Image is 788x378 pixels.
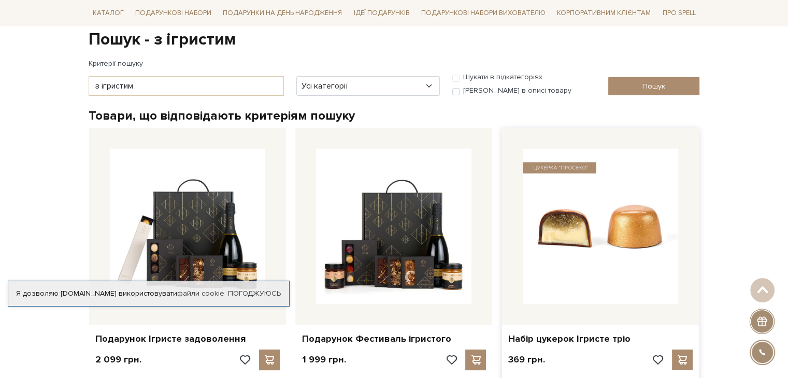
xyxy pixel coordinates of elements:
[608,77,700,95] input: Пошук
[463,86,571,95] label: [PERSON_NAME] в описі товару
[452,88,460,95] input: [PERSON_NAME] в описі товару
[463,72,542,82] label: Шукати в підкатегоріях
[228,289,281,298] a: Погоджуюсь
[658,5,699,21] a: Про Spell
[131,5,216,21] a: Подарункові набори
[349,5,413,21] a: Ідеї подарунків
[95,333,280,345] a: Подарунок Ігристе задоволення
[89,108,700,124] h2: Товари, що відповідають критеріям пошуку
[8,289,289,298] div: Я дозволяю [DOMAIN_NAME] використовувати
[553,4,655,22] a: Корпоративним клієнтам
[508,333,693,345] a: Набір цукерок Ігристе тріо
[89,29,700,51] h1: Пошук - з ігристим
[523,149,678,304] img: Набір цукерок Ігристе тріо
[302,333,486,345] a: Подарунок Фестиваль ігристого
[219,5,346,21] a: Подарунки на День народження
[89,54,143,72] label: Критерії пошуку
[177,289,224,298] a: файли cookie
[302,354,346,366] p: 1 999 грн.
[417,4,550,22] a: Подарункові набори вихователю
[89,5,128,21] a: Каталог
[95,354,141,366] p: 2 099 грн.
[89,76,284,96] input: Ключові слова
[508,354,545,366] p: 369 грн.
